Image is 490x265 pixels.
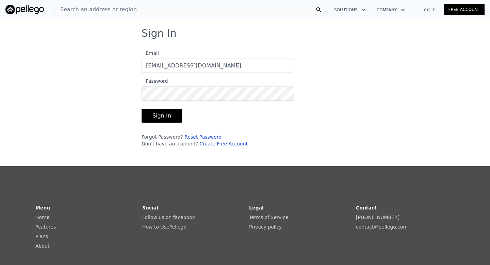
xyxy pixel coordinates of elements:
a: Log In [413,6,444,13]
span: Search an address or region [55,5,137,14]
span: Email [142,50,159,56]
a: Create Free Account [199,141,248,146]
a: Free Account [444,4,485,15]
a: Privacy policy [249,224,282,230]
button: Sign In [142,109,182,123]
strong: Social [142,205,158,211]
a: Reset Password [184,134,222,140]
a: How to UsePellego [142,224,186,230]
a: Home [35,215,49,220]
input: Email [142,59,294,73]
strong: Menu [35,205,50,211]
span: Password [142,78,168,84]
strong: Contact [356,205,377,211]
a: Features [35,224,56,230]
strong: Legal [249,205,264,211]
button: Company [371,4,410,16]
div: Forgot Password? Don't have an account? [142,134,294,147]
img: Pellego [5,5,44,14]
a: About [35,243,49,249]
input: Password [142,87,294,101]
a: contact@pellego.com [356,224,408,230]
a: Plans [35,234,48,239]
a: Terms of Service [249,215,288,220]
a: Follow us on facebook [142,215,195,220]
h3: Sign In [142,27,348,40]
a: [PHONE_NUMBER] [356,215,399,220]
button: Solutions [329,4,371,16]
